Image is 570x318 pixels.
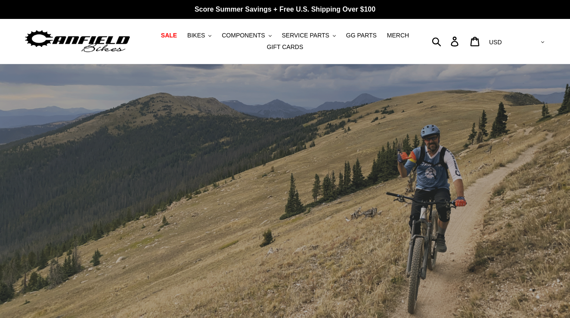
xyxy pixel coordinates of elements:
[263,41,308,53] a: GIFT CARDS
[383,30,413,41] a: MERCH
[187,32,205,39] span: BIKES
[157,30,181,41] a: SALE
[342,30,381,41] a: GG PARTS
[222,32,265,39] span: COMPONENTS
[282,32,329,39] span: SERVICE PARTS
[267,43,304,51] span: GIFT CARDS
[217,30,276,41] button: COMPONENTS
[183,30,216,41] button: BIKES
[24,28,131,55] img: Canfield Bikes
[346,32,377,39] span: GG PARTS
[387,32,409,39] span: MERCH
[277,30,340,41] button: SERVICE PARTS
[161,32,177,39] span: SALE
